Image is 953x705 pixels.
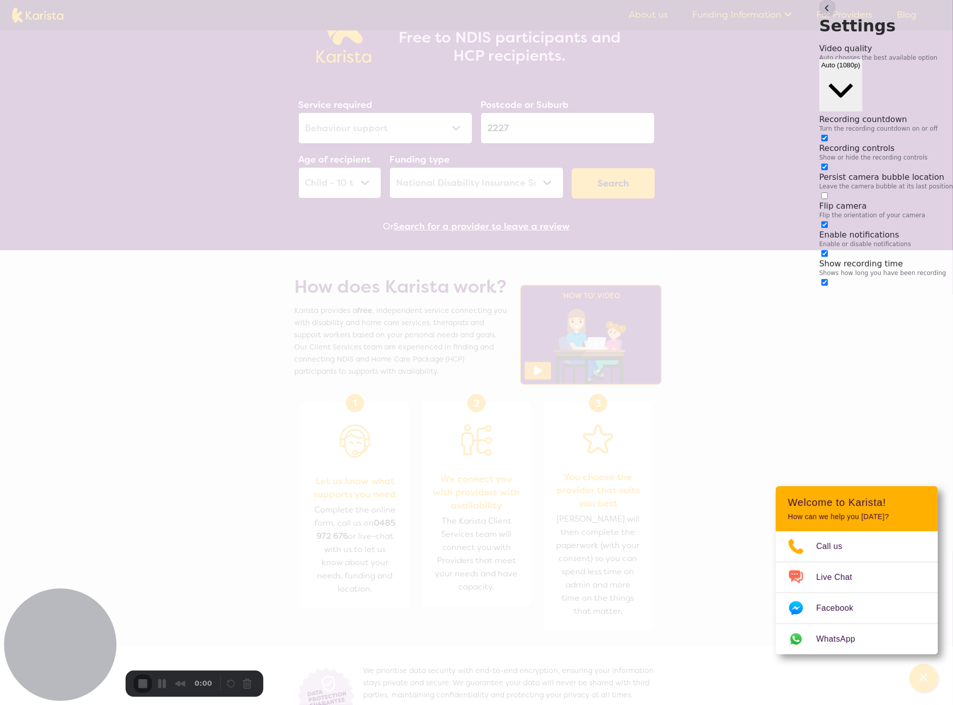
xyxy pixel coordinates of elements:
p: How can we help you [DATE]? [788,513,926,521]
span: WhatsApp [816,632,867,647]
span: Live Chat [816,570,864,585]
ul: Choose channel [776,531,938,654]
span: Facebook [816,601,865,616]
span: Call us [816,539,855,554]
a: Web link opens in a new tab. [776,624,938,654]
h2: Welcome to Karista! [788,496,926,508]
div: Channel Menu [776,486,938,654]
